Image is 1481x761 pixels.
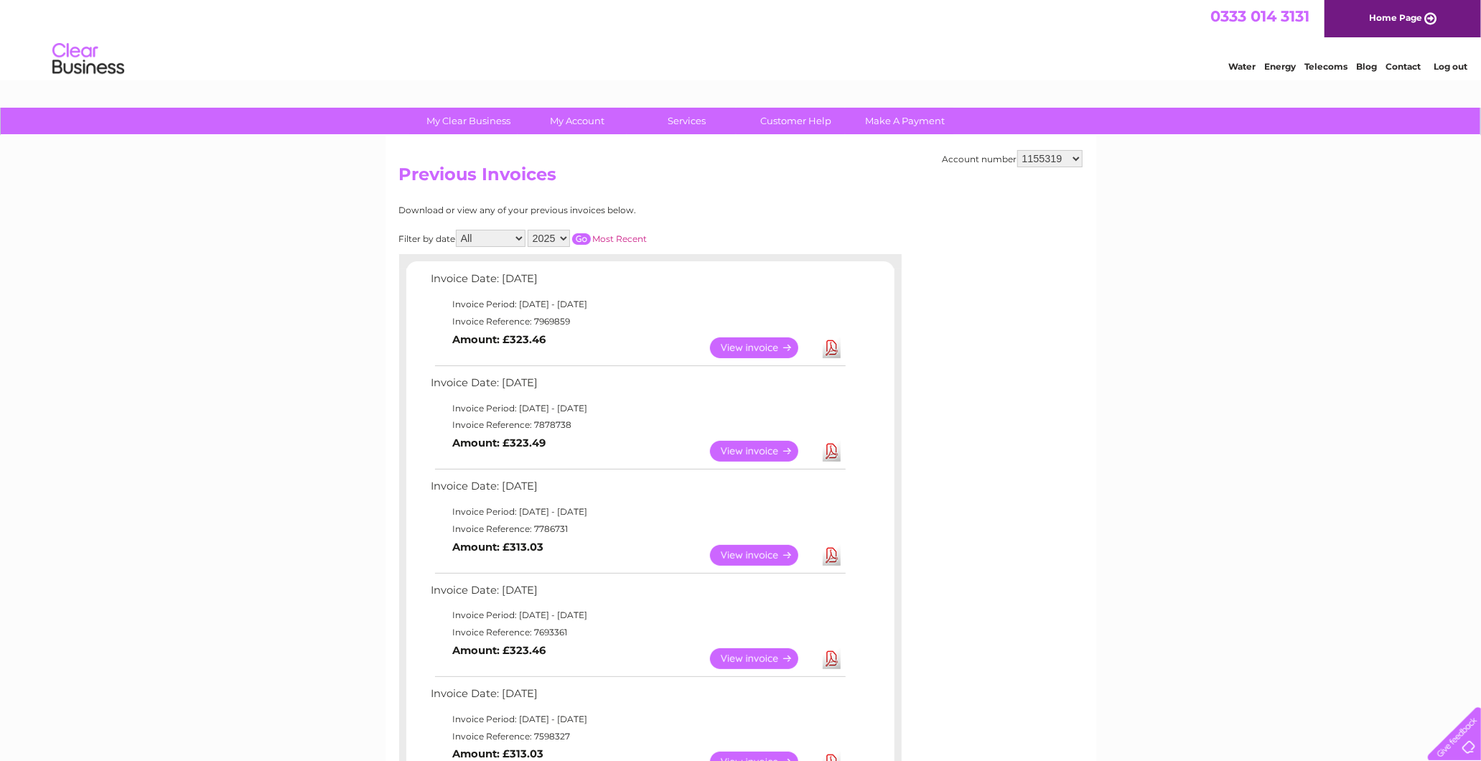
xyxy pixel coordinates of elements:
[428,581,848,607] td: Invoice Date: [DATE]
[428,503,848,520] td: Invoice Period: [DATE] - [DATE]
[409,108,528,134] a: My Clear Business
[943,150,1083,167] div: Account number
[593,233,648,244] a: Most Recent
[1264,61,1296,72] a: Energy
[846,108,964,134] a: Make A Payment
[823,441,841,462] a: Download
[1386,61,1421,72] a: Contact
[1434,61,1467,72] a: Log out
[823,648,841,669] a: Download
[1304,61,1347,72] a: Telecoms
[453,541,544,554] b: Amount: £313.03
[428,269,848,296] td: Invoice Date: [DATE]
[428,400,848,417] td: Invoice Period: [DATE] - [DATE]
[428,373,848,400] td: Invoice Date: [DATE]
[399,230,776,247] div: Filter by date
[737,108,855,134] a: Customer Help
[1228,61,1256,72] a: Water
[823,545,841,566] a: Download
[627,108,746,134] a: Services
[428,728,848,745] td: Invoice Reference: 7598327
[710,545,816,566] a: View
[428,477,848,503] td: Invoice Date: [DATE]
[428,416,848,434] td: Invoice Reference: 7878738
[453,333,546,346] b: Amount: £323.46
[1356,61,1377,72] a: Blog
[428,624,848,641] td: Invoice Reference: 7693361
[823,337,841,358] a: Download
[453,436,546,449] b: Amount: £323.49
[52,37,125,81] img: logo.png
[453,644,546,657] b: Amount: £323.46
[428,607,848,624] td: Invoice Period: [DATE] - [DATE]
[428,684,848,711] td: Invoice Date: [DATE]
[402,8,1080,70] div: Clear Business is a trading name of Verastar Limited (registered in [GEOGRAPHIC_DATA] No. 3667643...
[1210,7,1309,25] a: 0333 014 3131
[428,296,848,313] td: Invoice Period: [DATE] - [DATE]
[710,441,816,462] a: View
[428,520,848,538] td: Invoice Reference: 7786731
[428,313,848,330] td: Invoice Reference: 7969859
[710,337,816,358] a: View
[399,164,1083,192] h2: Previous Invoices
[710,648,816,669] a: View
[399,205,776,215] div: Download or view any of your previous invoices below.
[453,747,544,760] b: Amount: £313.03
[428,711,848,728] td: Invoice Period: [DATE] - [DATE]
[518,108,637,134] a: My Account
